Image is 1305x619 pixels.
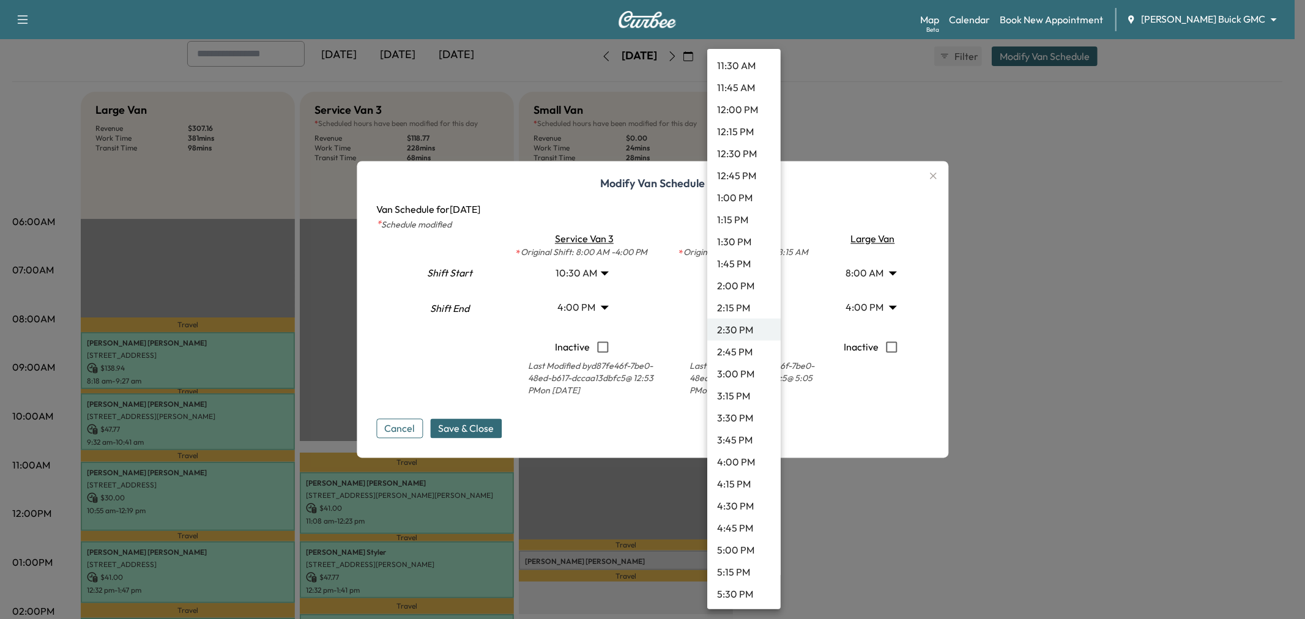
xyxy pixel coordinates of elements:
li: 2:30 PM [707,319,781,341]
li: 3:30 PM [707,407,781,429]
li: 2:15 PM [707,297,781,319]
li: 2:00 PM [707,275,781,297]
li: 1:00 PM [707,187,781,209]
li: 4:45 PM [707,517,781,539]
li: 5:00 PM [707,539,781,561]
li: 1:30 PM [707,231,781,253]
li: 11:45 AM [707,76,781,98]
li: 12:30 PM [707,143,781,165]
li: 3:15 PM [707,385,781,407]
li: 12:45 PM [707,165,781,187]
li: 4:15 PM [707,473,781,495]
li: 11:30 AM [707,54,781,76]
li: 5:30 PM [707,583,781,605]
li: 4:00 PM [707,451,781,473]
li: 3:45 PM [707,429,781,451]
li: 12:00 PM [707,98,781,120]
li: 12:15 PM [707,120,781,143]
li: 2:45 PM [707,341,781,363]
li: 1:15 PM [707,209,781,231]
li: 1:45 PM [707,253,781,275]
li: 4:30 PM [707,495,781,517]
li: 5:15 PM [707,561,781,583]
li: 3:00 PM [707,363,781,385]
